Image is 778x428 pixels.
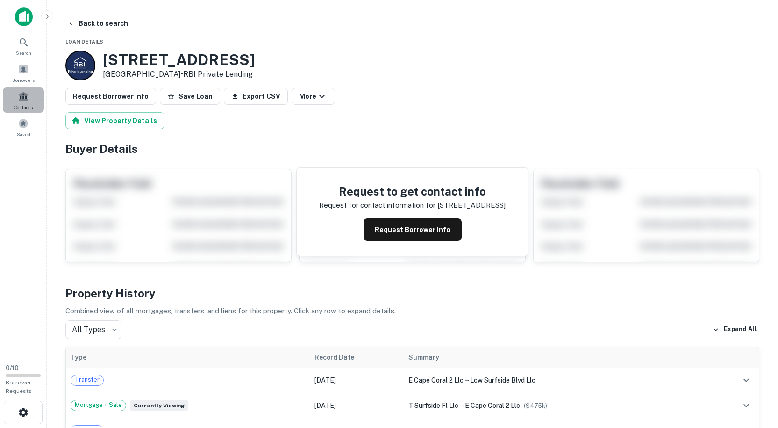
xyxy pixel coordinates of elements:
[15,7,33,26] img: capitalize-icon.png
[319,183,506,200] h4: Request to get contact info
[310,347,404,368] th: Record Date
[310,368,404,393] td: [DATE]
[404,347,710,368] th: Summary
[3,60,44,86] a: Borrowers
[130,400,188,411] span: Currently viewing
[710,323,759,337] button: Expand All
[66,347,310,368] th: Type
[408,375,706,385] div: →
[65,112,164,129] button: View Property Details
[364,218,462,241] button: Request Borrower Info
[3,33,44,58] a: Search
[183,70,253,79] a: RBI Private Lending
[408,377,464,384] span: e cape coral 2 llc
[64,15,132,32] button: Back to search
[17,131,30,138] span: Saved
[71,375,103,384] span: Transfer
[319,200,435,211] p: Request for contact information for
[65,39,103,44] span: Loan Details
[6,379,32,394] span: Borrower Requests
[292,88,335,105] button: More
[3,87,44,113] a: Contacts
[160,88,220,105] button: Save Loan
[408,400,706,411] div: →
[65,285,759,302] h4: Property History
[103,69,255,80] p: [GEOGRAPHIC_DATA] •
[103,51,255,69] h3: [STREET_ADDRESS]
[310,393,404,418] td: [DATE]
[437,200,506,211] p: [STREET_ADDRESS]
[524,402,547,409] span: ($ 475k )
[12,76,35,84] span: Borrowers
[738,398,754,413] button: expand row
[65,88,156,105] button: Request Borrower Info
[16,49,31,57] span: Search
[71,400,126,410] span: Mortgage + Sale
[65,140,759,157] h4: Buyer Details
[65,320,121,339] div: All Types
[408,402,458,409] span: t surfside fl llc
[224,88,288,105] button: Export CSV
[65,305,759,317] p: Combined view of all mortgages, transfers, and liens for this property. Click any row to expand d...
[3,115,44,140] a: Saved
[731,353,778,398] iframe: Chat Widget
[465,402,520,409] span: e cape coral 2 llc
[14,103,33,111] span: Contacts
[470,377,535,384] span: lcw surfside blvd llc
[6,364,19,371] span: 0 / 10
